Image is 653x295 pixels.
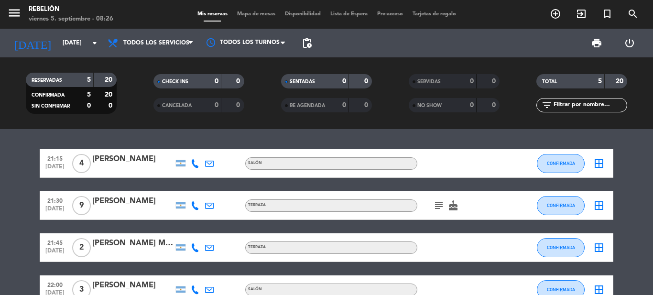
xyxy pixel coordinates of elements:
[537,154,585,173] button: CONFIRMADA
[105,91,114,98] strong: 20
[553,100,627,110] input: Filtrar por nombre...
[408,11,461,17] span: Tarjetas de regalo
[92,237,174,250] div: [PERSON_NAME] Mac [PERSON_NAME]
[616,78,625,85] strong: 20
[7,6,22,20] i: menu
[470,78,474,85] strong: 0
[593,200,605,211] i: border_all
[72,238,91,257] span: 2
[290,79,315,84] span: SENTADAS
[301,37,313,49] span: pending_actions
[447,200,459,211] i: cake
[43,206,67,217] span: [DATE]
[92,279,174,292] div: [PERSON_NAME]
[326,11,372,17] span: Lista de Espera
[87,102,91,109] strong: 0
[290,103,325,108] span: RE AGENDADA
[280,11,326,17] span: Disponibilidad
[417,103,442,108] span: NO SHOW
[613,29,646,57] div: LOG OUT
[542,79,557,84] span: TOTAL
[32,104,70,109] span: SIN CONFIRMAR
[248,203,266,207] span: Terraza
[547,245,575,250] span: CONFIRMADA
[72,154,91,173] span: 4
[593,158,605,169] i: border_all
[492,102,498,109] strong: 0
[342,78,346,85] strong: 0
[236,78,242,85] strong: 0
[87,91,91,98] strong: 5
[7,33,58,54] i: [DATE]
[43,237,67,248] span: 21:45
[43,164,67,175] span: [DATE]
[72,196,91,215] span: 9
[547,203,575,208] span: CONFIRMADA
[7,6,22,23] button: menu
[43,279,67,290] span: 22:00
[105,76,114,83] strong: 20
[364,78,370,85] strong: 0
[624,37,635,49] i: power_settings_new
[248,161,262,165] span: Salón
[92,153,174,165] div: [PERSON_NAME]
[248,287,262,291] span: Salón
[547,161,575,166] span: CONFIRMADA
[29,5,113,14] div: Rebelión
[193,11,232,17] span: Mis reservas
[32,93,65,98] span: CONFIRMADA
[215,102,218,109] strong: 0
[417,79,441,84] span: SERVIDAS
[601,8,613,20] i: turned_in_not
[109,102,114,109] strong: 0
[576,8,587,20] i: exit_to_app
[433,200,445,211] i: subject
[89,37,100,49] i: arrow_drop_down
[248,245,266,249] span: Terraza
[470,102,474,109] strong: 0
[92,195,174,208] div: [PERSON_NAME]
[162,103,192,108] span: CANCELADA
[232,11,280,17] span: Mapa de mesas
[547,287,575,292] span: CONFIRMADA
[162,79,188,84] span: CHECK INS
[43,195,67,206] span: 21:30
[364,102,370,109] strong: 0
[537,238,585,257] button: CONFIRMADA
[43,248,67,259] span: [DATE]
[342,102,346,109] strong: 0
[627,8,639,20] i: search
[123,40,189,46] span: Todos los servicios
[43,153,67,164] span: 21:15
[372,11,408,17] span: Pre-acceso
[537,196,585,215] button: CONFIRMADA
[215,78,218,85] strong: 0
[593,242,605,253] i: border_all
[236,102,242,109] strong: 0
[492,78,498,85] strong: 0
[29,14,113,24] div: viernes 5. septiembre - 08:26
[541,99,553,111] i: filter_list
[591,37,602,49] span: print
[87,76,91,83] strong: 5
[550,8,561,20] i: add_circle_outline
[32,78,62,83] span: RESERVADAS
[598,78,602,85] strong: 5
